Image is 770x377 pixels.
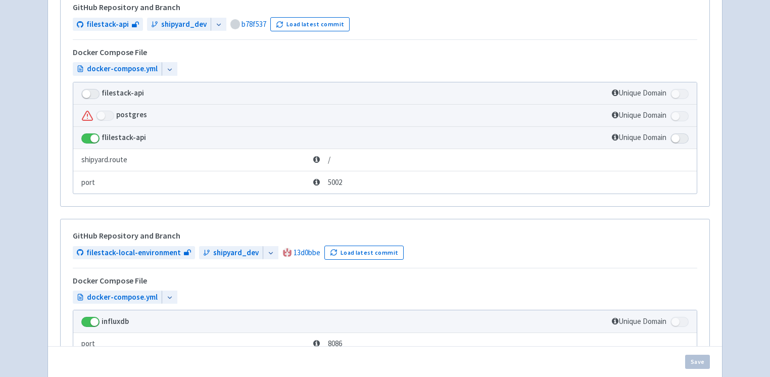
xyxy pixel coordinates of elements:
[86,247,181,259] span: filestack-local-environment
[73,276,147,286] h5: Docker Compose File
[612,88,666,98] span: Unique Domain
[73,18,143,31] a: filestack-api
[86,19,129,30] span: filestack-api
[313,338,342,350] span: 8086
[73,246,195,260] a: filestack-local-environment
[294,248,320,257] a: 13d0bbe
[147,18,211,31] a: shipyard_dev
[73,333,310,355] td: port
[73,62,162,76] a: docker-compose.yml
[73,48,147,57] h5: Docker Compose File
[685,355,710,369] button: Save
[161,19,207,30] span: shipyard_dev
[116,110,147,119] strong: postgres
[73,171,310,194] td: port
[270,17,350,31] button: Load latest commit
[87,292,158,303] span: docker-compose.yml
[213,247,259,259] span: shipyard_dev
[199,246,263,260] a: shipyard_dev
[313,177,342,188] span: 5002
[73,231,697,241] h5: GitHub Repository and Branch
[242,19,266,29] a: b78f537
[612,110,666,120] span: Unique Domain
[102,88,144,98] strong: filestack-api
[612,132,666,142] span: Unique Domain
[73,291,162,304] a: docker-compose.yml
[102,132,146,142] strong: flilestack-api
[324,246,404,260] button: Load latest commit
[313,154,330,166] span: /
[612,316,666,326] span: Unique Domain
[102,316,129,326] strong: influxdb
[87,63,158,75] span: docker-compose.yml
[73,3,697,12] h5: GitHub Repository and Branch
[73,149,310,171] td: shipyard.route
